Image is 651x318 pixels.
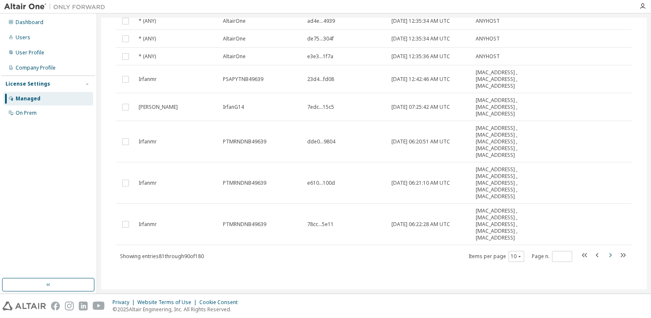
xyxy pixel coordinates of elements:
span: [MAC_ADDRESS] , [MAC_ADDRESS] , [MAC_ADDRESS] , [MAC_ADDRESS] , [MAC_ADDRESS] [476,166,538,200]
span: Irfanmr [139,221,157,228]
span: ad4e...4939 [307,18,335,24]
div: User Profile [16,49,44,56]
span: [DATE] 12:35:34 AM UTC [391,18,450,24]
img: altair_logo.svg [3,302,46,310]
span: 78cc...5e11 [307,221,334,228]
img: Altair One [4,3,110,11]
span: e3e3...1f7a [307,53,333,60]
div: Managed [16,95,40,102]
span: [MAC_ADDRESS] , [MAC_ADDRESS] , [MAC_ADDRESS] [476,69,538,89]
span: IrfanG14 [223,104,244,110]
span: PTMRNDNB49639 [223,180,266,186]
span: [DATE] 12:42:46 AM UTC [391,76,450,83]
div: Company Profile [16,65,56,71]
span: ANYHOST [476,18,500,24]
p: © 2025 Altair Engineering, Inc. All Rights Reserved. [113,306,243,313]
span: 23d4...fd08 [307,76,334,83]
span: Showing entries 81 through 90 of 180 [120,253,204,260]
span: * (ANY) [139,35,156,42]
span: e610...100d [307,180,335,186]
img: facebook.svg [51,302,60,310]
div: Dashboard [16,19,43,26]
span: ANYHOST [476,35,500,42]
span: 7edc...15c5 [307,104,334,110]
span: [DATE] 12:35:34 AM UTC [391,35,450,42]
span: AltairOne [223,18,246,24]
span: [DATE] 06:22:28 AM UTC [391,221,450,228]
span: [MAC_ADDRESS] , [MAC_ADDRESS] , [MAC_ADDRESS] , [MAC_ADDRESS] , [MAC_ADDRESS] [476,125,538,159]
span: Irfanmr [139,76,157,83]
span: PSAPYTNB49639 [223,76,263,83]
img: instagram.svg [65,302,74,310]
span: [DATE] 07:25:42 AM UTC [391,104,450,110]
span: Page n. [532,251,572,262]
div: Website Terms of Use [137,299,199,306]
span: * (ANY) [139,18,156,24]
span: de75...304f [307,35,334,42]
span: Irfanmr [139,138,157,145]
button: 10 [511,253,522,260]
div: Users [16,34,30,41]
span: [MAC_ADDRESS] , [MAC_ADDRESS] , [MAC_ADDRESS] , [MAC_ADDRESS] , [MAC_ADDRESS] [476,208,538,241]
span: PTMRNDNB49639 [223,221,266,228]
img: linkedin.svg [79,302,88,310]
div: On Prem [16,110,37,116]
span: Irfanmr [139,180,157,186]
img: youtube.svg [93,302,105,310]
span: [DATE] 06:20:51 AM UTC [391,138,450,145]
div: Privacy [113,299,137,306]
span: dde0...9804 [307,138,335,145]
span: ANYHOST [476,53,500,60]
div: License Settings [5,81,50,87]
span: [DATE] 12:35:36 AM UTC [391,53,450,60]
span: AltairOne [223,35,246,42]
span: [DATE] 06:21:10 AM UTC [391,180,450,186]
span: [MAC_ADDRESS] , [MAC_ADDRESS] , [MAC_ADDRESS] [476,97,538,117]
span: AltairOne [223,53,246,60]
span: * (ANY) [139,53,156,60]
span: PTMRNDNB49639 [223,138,266,145]
div: Cookie Consent [199,299,243,306]
span: Items per page [469,251,524,262]
span: [PERSON_NAME] [139,104,178,110]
